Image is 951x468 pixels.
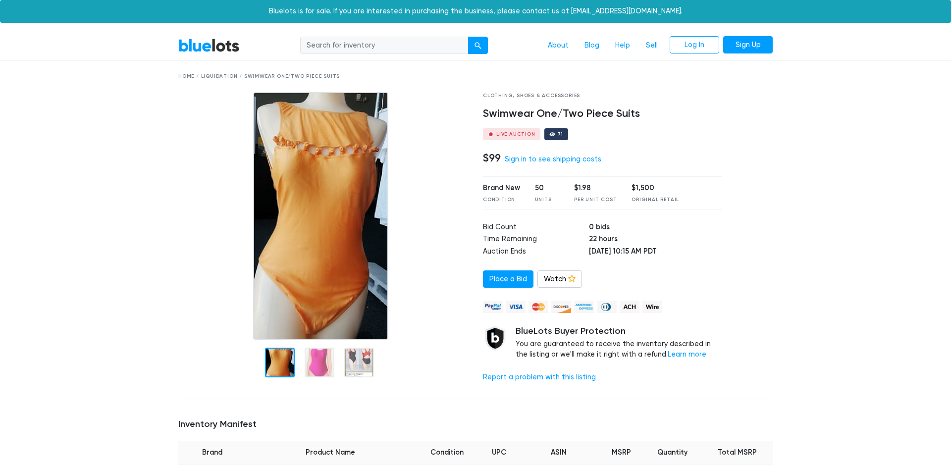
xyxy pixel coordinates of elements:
div: Original Retail [632,196,679,204]
input: Search for inventory [300,37,469,54]
a: About [540,36,577,55]
a: Sell [638,36,666,55]
img: wire-908396882fe19aaaffefbd8e17b12f2f29708bd78693273c0e28e3a24408487f.png [642,301,662,313]
th: MSRP [600,441,643,464]
a: Watch [537,270,582,288]
a: Sign Up [723,36,773,54]
a: BlueLots [178,38,240,52]
img: ach-b7992fed28a4f97f893c574229be66187b9afb3f1a8d16a4691d3d3140a8ab00.png [620,301,639,313]
a: Help [607,36,638,55]
th: Brand [178,441,247,464]
h5: BlueLots Buyer Protection [516,326,722,337]
div: 50 [535,183,560,194]
td: 22 hours [589,234,722,246]
div: Clothing, Shoes & Accessories [483,92,722,100]
img: buyer_protection_shield-3b65640a83011c7d3ede35a8e5a80bfdfaa6a97447f0071c1475b91a4b0b3d01.png [483,326,508,351]
div: Brand New [483,183,520,194]
div: Units [535,196,560,204]
h4: $99 [483,152,501,164]
th: Condition [414,441,481,464]
img: visa-79caf175f036a155110d1892330093d4c38f53c55c9ec9e2c3a54a56571784bb.png [506,301,526,313]
h4: Swimwear One/Two Piece Suits [483,107,722,120]
div: Per Unit Cost [574,196,617,204]
td: 0 bids [589,222,722,234]
a: Place a Bid [483,270,533,288]
div: $1.98 [574,183,617,194]
a: Learn more [668,350,706,359]
a: Log In [670,36,719,54]
div: 71 [558,132,564,137]
td: Bid Count [483,222,589,234]
a: Report a problem with this listing [483,373,596,381]
img: diners_club-c48f30131b33b1bb0e5d0e2dbd43a8bea4cb12cb2961413e2f4250e06c020426.png [597,301,617,313]
td: Time Remaining [483,234,589,246]
th: ASIN [517,441,600,464]
img: mastercard-42073d1d8d11d6635de4c079ffdb20a4f30a903dc55d1612383a1b395dd17f39.png [528,301,548,313]
img: paypal_credit-80455e56f6e1299e8d57f40c0dcee7b8cd4ae79b9eccbfc37e2480457ba36de9.png [483,301,503,313]
th: UPC [480,441,517,464]
h5: Inventory Manifest [178,419,773,430]
div: Condition [483,196,520,204]
th: Total MSRP [702,441,773,464]
div: Live Auction [496,132,535,137]
img: american_express-ae2a9f97a040b4b41f6397f7637041a5861d5f99d0716c09922aba4e24c8547d.png [574,301,594,313]
a: Sign in to see shipping costs [505,155,601,163]
th: Product Name [247,441,414,464]
td: [DATE] 10:15 AM PDT [589,246,722,259]
img: 9dbc49cd-ab42-4acc-8c9a-5ee1dba586ce-1625690765.jpg [253,92,389,340]
div: Home / Liquidation / Swimwear One/Two Piece Suits [178,73,773,80]
th: Quantity [643,441,702,464]
td: Auction Ends [483,246,589,259]
div: $1,500 [632,183,679,194]
div: You are guaranteed to receive the inventory described in the listing or we'll make it right with ... [516,326,722,360]
img: discover-82be18ecfda2d062aad2762c1ca80e2d36a4073d45c9e0ffae68cd515fbd3d32.png [551,301,571,313]
a: Blog [577,36,607,55]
